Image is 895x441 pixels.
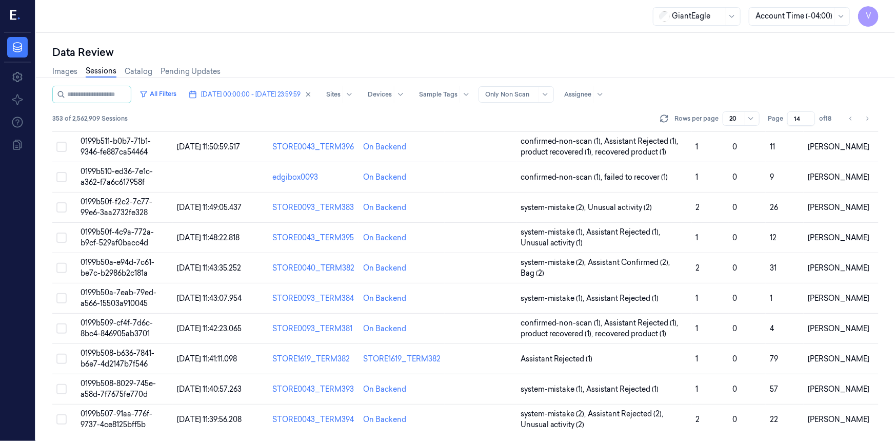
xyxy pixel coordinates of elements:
button: Select row [56,384,67,394]
span: Bag (2) [521,268,544,279]
span: [DATE] 11:39:56.208 [177,415,242,424]
nav: pagination [844,111,874,126]
button: Select row [56,293,67,303]
span: system-mistake (2) , [521,257,588,268]
span: [DATE] 11:48:22.818 [177,233,240,242]
span: 0 [732,415,737,424]
button: Select row [56,233,67,243]
button: [DATE] 00:00:00 - [DATE] 23:59:59 [185,86,316,103]
span: Assistant Rejected (1) , [605,136,681,147]
span: Assistant Confirmed (2) , [588,257,672,268]
span: 2 [696,415,700,424]
span: 0199b508-b636-7841-b6e7-4d2147b7f546 [81,349,154,369]
span: 0 [732,294,737,303]
span: system-mistake (2) , [521,202,588,213]
span: recovered product (1) [595,329,667,339]
span: recovered product (1) [595,147,667,158]
button: Select row [56,172,67,182]
span: Assistant Rejected (1) [587,293,659,304]
span: 0199b50f-f2c2-7c77-99e6-3aa2732fe328 [81,197,152,217]
span: 26 [770,203,778,212]
span: 0199b50a-7eab-79ed-a566-15503a910045 [81,288,156,308]
span: 0199b509-cf4f-7d6c-8bc4-846905ab3701 [81,318,153,338]
span: 0199b511-b0b7-71b1-9346-fe887ca54464 [81,137,151,157]
span: Unusual activity (2) [521,419,585,430]
button: All Filters [135,86,181,102]
span: 0 [732,263,737,273]
button: Go to previous page [844,111,858,126]
span: 0 [732,233,737,242]
span: 1 [696,142,699,151]
span: [PERSON_NAME] [808,233,869,242]
span: 0199b507-91aa-776f-9737-4ce8125bff5b [81,409,152,429]
span: 12 [770,233,777,242]
span: [DATE] 11:50:59.517 [177,142,240,151]
span: confirmed-non-scan (1) , [521,136,605,147]
span: 1 [696,233,699,242]
span: [PERSON_NAME] [808,415,869,424]
div: On Backend [363,323,406,334]
span: 2 [696,263,700,273]
span: [PERSON_NAME] [808,142,869,151]
a: Images [52,66,77,77]
span: 1 [696,385,699,394]
span: 1 [696,354,699,363]
span: 353 of 2,562,909 Sessions [52,114,128,123]
span: V [858,6,879,27]
span: 0 [732,203,737,212]
span: 0199b510-ed36-7e1c-a362-f7a6c617958f [81,167,153,187]
div: On Backend [363,384,406,395]
span: Assistant Rejected (1) , [587,227,663,238]
span: Assistant Rejected (1) [521,354,593,365]
span: 1 [696,294,699,303]
span: failed to recover (1) [605,172,668,183]
span: 0199b50a-e94d-7c61-be7c-b2986b2c181a [81,258,154,278]
button: Select row [56,263,67,273]
span: [DATE] 11:40:57.263 [177,385,242,394]
div: On Backend [363,172,406,183]
span: 2 [696,203,700,212]
div: On Backend [363,263,406,274]
span: 11 [770,142,775,151]
div: STORE0043_TERM396 [272,142,355,152]
button: Select row [56,414,67,425]
span: 0 [732,354,737,363]
span: [DATE] 11:49:05.437 [177,203,242,212]
p: Rows per page [674,114,719,123]
span: [DATE] 00:00:00 - [DATE] 23:59:59 [201,90,301,99]
span: [PERSON_NAME] [808,354,869,363]
button: Select row [56,354,67,364]
span: [PERSON_NAME] [808,385,869,394]
span: confirmed-non-scan (1) , [521,172,605,183]
div: STORE0093_TERM384 [272,293,355,304]
button: Select row [56,142,67,152]
span: Assistant Rejected (1) [587,384,659,395]
span: 22 [770,415,778,424]
span: 31 [770,263,777,273]
span: Assistant Rejected (2) , [588,409,666,419]
div: STORE0043_TERM394 [272,414,355,425]
span: [DATE] 11:43:07.954 [177,294,242,303]
div: STORE0043_TERM395 [272,233,355,243]
button: Go to next page [860,111,874,126]
div: On Backend [363,414,406,425]
a: Catalog [125,66,152,77]
div: STORE0093_TERM381 [272,323,355,334]
span: 0 [732,324,737,333]
a: Sessions [86,66,116,78]
span: 1 [696,324,699,333]
span: of 18 [819,114,836,123]
span: 57 [770,385,778,394]
span: [DATE] 11:42:23.065 [177,324,242,333]
span: 1 [770,294,772,303]
span: confirmed-non-scan (1) , [521,318,605,329]
span: 0 [732,172,737,182]
div: On Backend [363,142,406,152]
span: 0199b508-8029-745e-a58d-7f7675fe770d [81,379,156,399]
span: 0 [732,142,737,151]
span: system-mistake (2) , [521,409,588,419]
span: system-mistake (1) , [521,293,587,304]
div: STORE0093_TERM383 [272,202,355,213]
button: Select row [56,323,67,334]
span: Assistant Rejected (1) , [605,318,681,329]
